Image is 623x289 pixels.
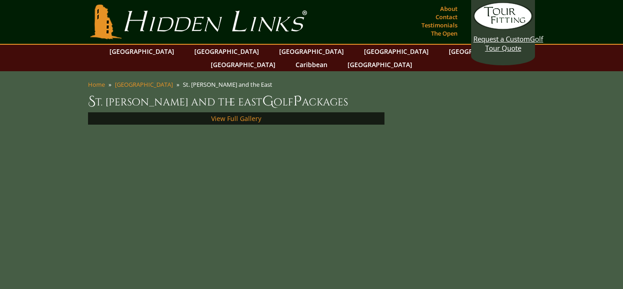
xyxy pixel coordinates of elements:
a: [GEOGRAPHIC_DATA] [115,80,173,89]
a: Caribbean [291,58,332,71]
span: G [262,92,274,110]
a: [GEOGRAPHIC_DATA] [105,45,179,58]
a: [GEOGRAPHIC_DATA] [444,45,518,58]
span: P [293,92,302,110]
a: View Full Gallery [211,114,261,123]
a: [GEOGRAPHIC_DATA] [343,58,417,71]
li: St. [PERSON_NAME] and the East [183,80,276,89]
a: [GEOGRAPHIC_DATA] [359,45,433,58]
a: [GEOGRAPHIC_DATA] [275,45,348,58]
a: [GEOGRAPHIC_DATA] [206,58,280,71]
a: Contact [433,11,460,23]
a: [GEOGRAPHIC_DATA] [190,45,264,58]
a: About [438,2,460,15]
a: Request a CustomGolf Tour Quote [473,2,533,53]
a: The Open [429,27,460,40]
span: Request a Custom [473,34,530,43]
a: Testimonials [419,19,460,32]
h1: St. [PERSON_NAME] and the East olf ackages [88,92,535,110]
a: Home [88,80,105,89]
